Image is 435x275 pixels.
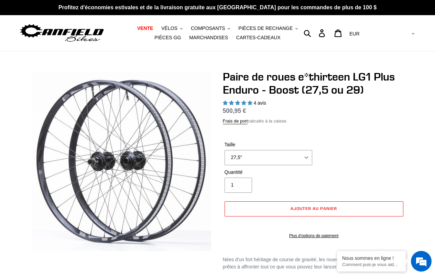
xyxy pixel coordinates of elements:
button: COMPOSANTS [187,24,234,33]
font: Quantité [225,169,243,175]
font: 4 avis [253,100,266,106]
font: Taille [225,142,236,147]
font: VENTE [137,25,153,31]
p: Comment puis-je vous aider aujourd'hui ? [342,262,401,267]
font: calculés à la caisse. [248,118,287,124]
font: Paire de roues e*thirteen LG1 Plus Enduro - Boost (27,5 ou 29) [223,70,395,96]
font: MARCHANDISES [189,35,228,40]
font: 500,95 € [223,107,246,114]
font: Comment puis-je vous aider aujourd'hui ? [342,262,425,267]
font: Plus d'options de paiement [289,233,339,238]
font: PIÈCES GG [154,35,181,40]
img: Vélos Canfield [19,22,105,44]
button: Ajouter au panier [225,201,403,216]
font: VÉLOS [161,25,177,31]
button: PIÈCES DE RECHANGE [235,24,301,33]
font: Nous sommes en ligne ! [342,255,394,261]
font: PIÈCES DE RECHANGE [238,25,293,31]
a: Plus d'options de paiement [225,233,403,239]
a: MARCHANDISES [186,33,231,42]
span: 5,00 étoiles [223,100,254,106]
font: Nées d'un fort héritage de course de gravité, les roues LG1 Enduro d'e*thirteen sont prêtes à aff... [223,257,402,269]
font: CARTES-CADEAUX [236,35,281,40]
a: PIÈCES GG [151,33,184,42]
button: VÉLOS [158,24,186,33]
a: Frais de port [223,118,248,124]
font: Ajouter au panier [291,206,337,211]
a: VENTE [134,24,157,33]
div: Nous sommes en ligne ! [342,255,401,261]
font: COMPOSANTS [191,25,225,31]
font: Profitez d'économies estivales et de la livraison gratuite aux [GEOGRAPHIC_DATA] pour les command... [58,4,377,10]
a: CARTES-CADEAUX [233,33,284,42]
